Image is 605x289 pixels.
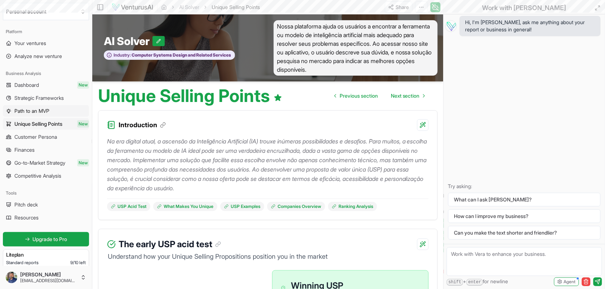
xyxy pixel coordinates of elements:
[220,202,264,211] a: USP Examples
[14,159,65,166] span: Go-to-Market Strategy
[329,89,430,103] nav: pagination
[14,146,35,154] span: Finances
[98,87,282,105] h1: Unique Selling Points
[3,144,89,156] a: Finances
[329,89,384,103] a: Go to previous page
[3,68,89,79] div: Business Analysis
[3,79,89,91] a: DashboardNew
[20,278,78,284] span: [EMAIL_ADDRESS][DOMAIN_NAME]
[14,53,62,60] span: Analyze new venture
[385,89,430,103] a: Go to next page
[3,199,89,210] a: Pitch deck
[564,279,576,285] span: Agent
[14,81,39,89] span: Dashboard
[447,279,463,286] kbd: shift
[153,202,217,211] a: What Makes You Unique
[3,131,89,143] a: Customer Persona
[6,251,86,258] h3: Lite plan
[20,271,78,278] span: [PERSON_NAME]
[554,277,579,286] button: Agent
[3,92,89,104] a: Strategic Frameworks
[340,92,378,99] span: Previous section
[3,50,89,62] a: Analyze new venture
[6,260,39,266] span: Standard reports
[107,137,429,193] p: Na era digital atual, a ascensão da Inteligência Artificial (IA) trouxe inúmeras possibilidades e...
[33,236,67,243] span: Upgrade to Pro
[14,172,61,179] span: Competitive Analysis
[14,107,49,115] span: Path to an MVP
[447,278,508,286] span: + for newline
[448,183,601,190] p: Try asking:
[14,214,39,221] span: Resources
[77,159,89,166] span: New
[104,50,235,60] button: Industry:Computer Systems Design and Related Services
[14,133,57,141] span: Customer Persona
[448,226,601,240] button: Can you make the text shorter and friendlier?
[391,92,420,99] span: Next section
[114,52,131,58] span: Industry:
[6,272,17,283] img: ACg8ocJTfwUn12wtTBZoFAWqpTF2Q272AQdjhh9DsXjGd2anhPyhZzOz=s96-c
[267,202,325,211] a: Companies Overview
[467,279,483,286] kbd: enter
[445,20,457,32] img: Vera
[14,120,62,128] span: Unique Selling Points
[119,120,166,130] h3: Introduction
[131,52,231,58] span: Computer Systems Design and Related Services
[3,105,89,117] a: Path to an MVP
[274,20,438,76] span: Nossa plataforma ajuda os usuários a encontrar a ferramenta ou modelo de inteligência artificial ...
[3,37,89,49] a: Your ventures
[3,212,89,223] a: Resources
[119,238,221,251] h3: The early USP acid test
[107,202,150,211] a: USP Acid Test
[465,19,595,33] span: Hi, I'm [PERSON_NAME], ask me anything about your report or business in general!
[3,118,89,130] a: Unique Selling PointsNew
[3,26,89,37] div: Platform
[3,157,89,169] a: Go-to-Market StrategyNew
[448,193,601,206] button: What can I ask [PERSON_NAME]?
[77,81,89,89] span: New
[3,232,89,246] a: Upgrade to Pro
[448,209,601,223] button: How can I improve my business?
[328,202,377,211] a: Ranking Analysis
[14,94,64,102] span: Strategic Frameworks
[3,269,89,286] button: [PERSON_NAME][EMAIL_ADDRESS][DOMAIN_NAME]
[3,187,89,199] div: Tools
[14,201,38,208] span: Pitch deck
[14,40,46,47] span: Your ventures
[107,252,429,262] p: Understand how your Unique Selling Propositions position you in the market
[104,35,153,48] span: AI Solver
[77,120,89,128] span: New
[70,260,86,266] span: 9 / 10 left
[3,170,89,182] a: Competitive Analysis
